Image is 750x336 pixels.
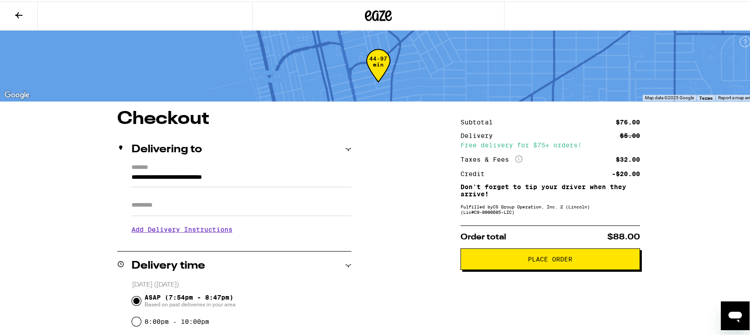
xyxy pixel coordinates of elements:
[721,300,750,329] iframe: Button to launch messaging window
[620,131,640,137] div: $5.00
[461,131,499,137] div: Delivery
[117,109,351,127] h1: Checkout
[132,218,351,239] h3: Add Delivery Instructions
[616,118,640,124] div: $76.00
[461,247,640,269] button: Place Order
[616,155,640,161] div: $32.00
[2,88,32,100] a: Open this area in Google Maps (opens a new window)
[699,94,713,99] a: Terms
[612,169,640,176] div: -$20.00
[461,118,499,124] div: Subtotal
[145,317,209,324] label: 8:00pm - 10:00pm
[132,239,351,246] p: We'll contact you at [PHONE_NUMBER] when we arrive
[145,292,236,307] span: ASAP (7:54pm - 8:47pm)
[132,259,205,270] h2: Delivery time
[461,232,506,240] span: Order total
[366,54,390,88] div: 44-97 min
[132,279,351,288] p: [DATE] ([DATE])
[607,232,640,240] span: $88.00
[461,203,640,213] div: Fulfilled by CS Group Operation, Inc. 2 (Lincoln) (Lic# C9-0000685-LIC )
[461,169,491,176] div: Credit
[528,255,572,261] span: Place Order
[2,88,32,100] img: Google
[132,143,202,154] h2: Delivering to
[645,94,694,99] span: Map data ©2025 Google
[461,141,640,147] div: Free delivery for $75+ orders!
[461,154,522,162] div: Taxes & Fees
[145,300,236,307] span: Based on past deliveries in your area
[461,182,640,196] p: Don't forget to tip your driver when they arrive!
